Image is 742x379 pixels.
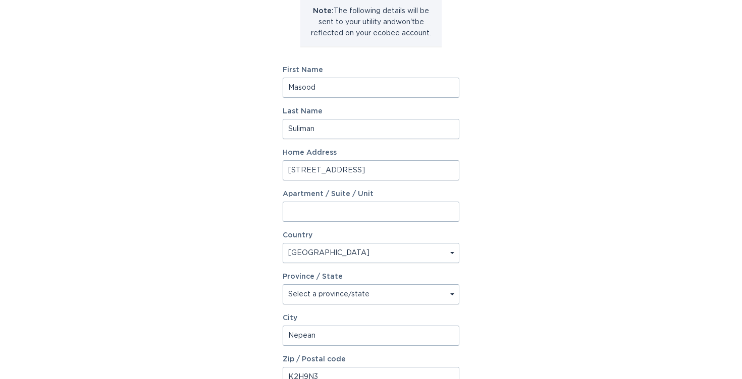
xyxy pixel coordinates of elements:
label: Zip / Postal code [283,356,459,363]
label: Province / State [283,273,343,280]
strong: Note: [313,8,334,15]
label: Last Name [283,108,459,115]
label: Home Address [283,149,459,156]
p: The following details will be sent to your utility and won't be reflected on your ecobee account. [308,6,434,39]
label: City [283,314,459,322]
label: First Name [283,67,459,74]
label: Country [283,232,312,239]
label: Apartment / Suite / Unit [283,191,459,198]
